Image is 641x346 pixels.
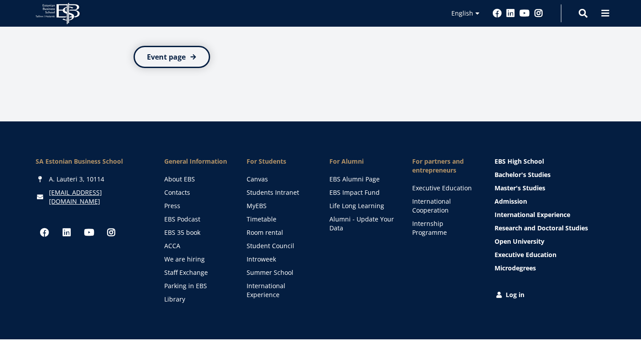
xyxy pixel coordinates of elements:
[247,201,312,210] a: MyEBS
[412,197,477,215] a: International Cooperation
[495,224,605,233] a: Research and Doctoral Studies
[164,157,229,166] span: General Information
[495,170,605,179] a: Bachelor's Studies
[164,282,229,290] a: Parking in EBS
[49,188,146,206] a: [EMAIL_ADDRESS][DOMAIN_NAME]
[495,197,605,206] a: Admission
[412,157,477,175] span: For partners and entrepreneurs
[164,241,229,250] a: ACCA
[412,219,477,237] a: Internship Programme
[36,224,53,241] a: Facebook
[102,224,120,241] a: Instagram
[247,228,312,237] a: Room rental
[164,188,229,197] a: Contacts
[506,9,515,18] a: Linkedin
[134,46,210,68] a: Event page
[164,175,229,184] a: About EBS
[247,175,312,184] a: Canvas
[329,201,394,210] a: Life Long Learning
[495,210,605,219] a: International Experience
[495,290,605,299] a: Log in
[329,175,394,184] a: EBS Alumni Page
[329,215,394,233] a: Alumni - Update Your Data
[164,268,229,277] a: Staff Exchange
[329,157,394,166] span: For Alumni
[247,215,312,224] a: Timetable
[247,241,312,250] a: Student Council
[247,157,312,166] a: For Students
[36,157,146,166] div: SA Estonian Business School
[164,228,229,237] a: EBS 35 book
[495,237,605,246] a: Open University
[534,9,543,18] a: Instagram
[495,264,605,273] a: Microdegrees
[164,255,229,264] a: We are hiring
[493,9,502,18] a: Facebook
[164,295,229,304] a: Library
[247,255,312,264] a: Introweek
[495,184,605,193] a: Master's Studies
[164,201,229,210] a: Press
[164,215,229,224] a: EBS Podcast
[495,250,605,259] a: Executive Education
[58,224,76,241] a: Linkedin
[495,157,605,166] a: EBS High School
[36,175,146,184] div: A. Lauteri 3, 10114
[247,282,312,299] a: International Experience
[80,224,98,241] a: Youtube
[247,188,312,197] a: Students Intranet
[329,188,394,197] a: EBS Impact Fund
[519,9,530,18] a: Youtube
[412,184,477,193] a: Executive Education
[247,268,312,277] a: Summer School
